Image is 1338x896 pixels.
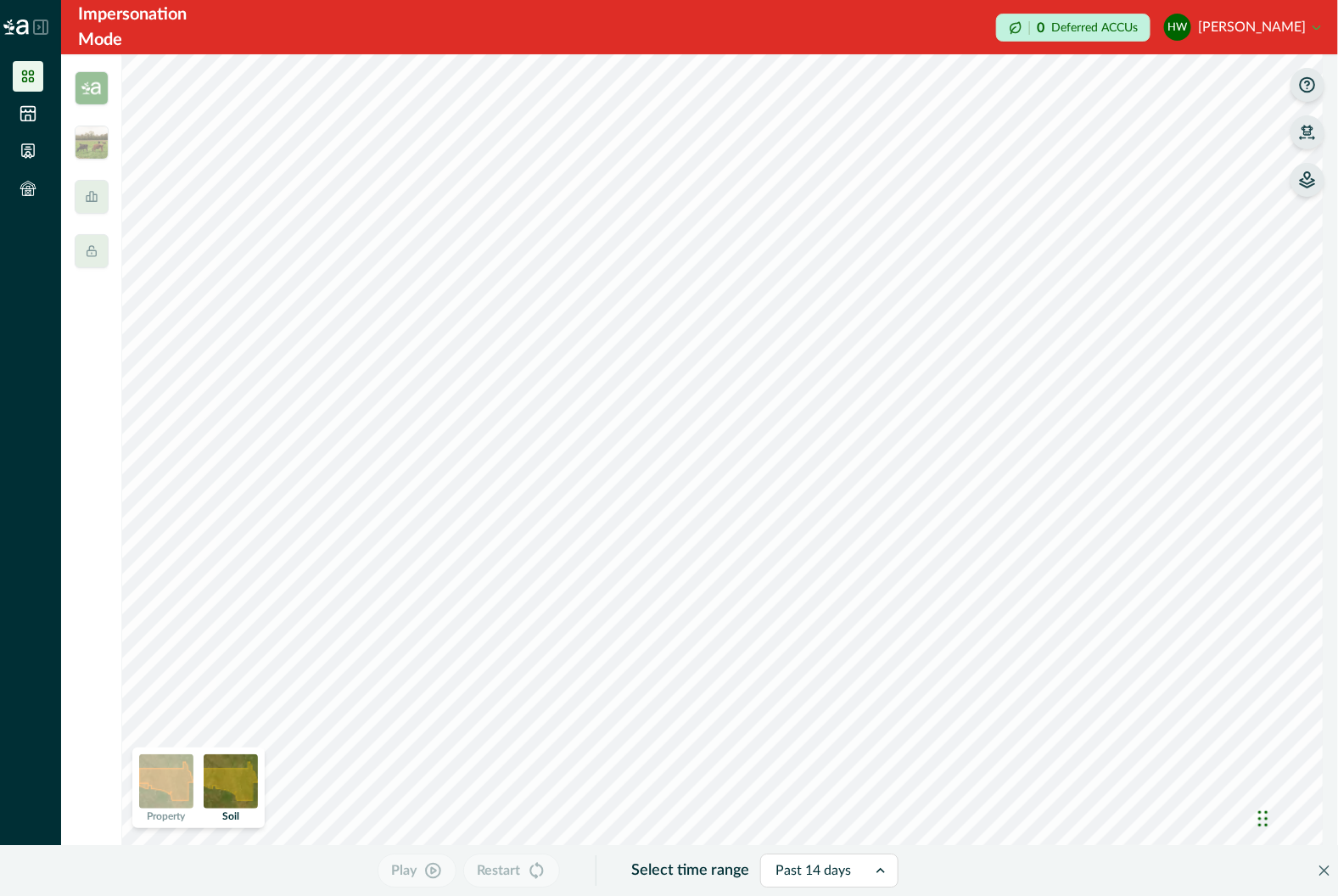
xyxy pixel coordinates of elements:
canvas: Map [122,54,1323,896]
div: Impersonation Mode [78,2,223,53]
iframe: Chat Widget [1253,776,1338,858]
p: 0 [1037,21,1044,35]
button: Close [1311,857,1338,884]
button: Helen Wyatt[PERSON_NAME] [1164,7,1321,48]
img: Logo [3,20,29,35]
p: Restart [478,860,521,881]
button: Play [378,854,456,888]
img: insight_carbon-39e2b7a3.png [75,71,109,105]
div: Drag [1258,793,1268,844]
img: insight_readygraze-175b0a17.jpg [75,126,109,160]
p: Deferred ACCUs [1051,21,1138,34]
button: Restart [463,854,560,888]
img: property preview [139,754,193,809]
img: soil preview [204,754,258,809]
p: Play [392,860,417,881]
p: Property [148,811,186,821]
p: Select time range [632,860,750,882]
p: Soil [222,811,239,821]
